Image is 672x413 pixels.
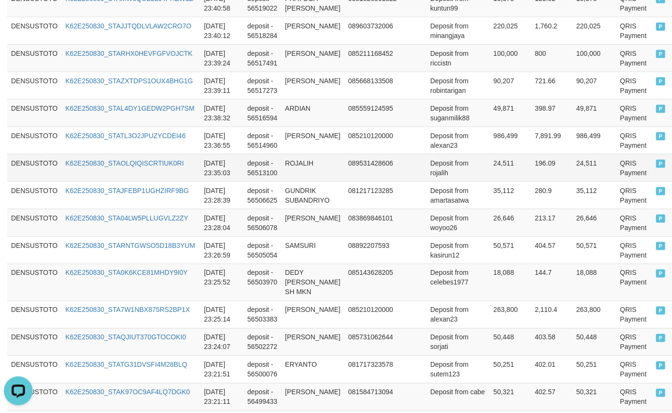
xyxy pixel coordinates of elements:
td: 35,112 [490,181,531,209]
td: [DATE] 23:28:04 [200,209,244,236]
td: 24,511 [490,154,531,181]
td: deposit - 56517491 [244,44,281,72]
td: 49,871 [490,99,531,127]
td: 085210120000 [344,301,401,328]
td: 263,800 [572,301,616,328]
a: K62E250830_STAJFEBP1UGHZIRF9BG [65,187,189,194]
td: 35,112 [572,181,616,209]
td: 18,088 [490,264,531,301]
td: 402.57 [531,383,572,411]
td: 1,760.2 [531,17,572,44]
td: [DATE] 23:28:39 [200,181,244,209]
span: PAID [656,187,666,195]
td: GUNDRIK SUBANDRIYO [281,181,344,209]
td: deposit - 56505054 [244,236,281,264]
a: K62E250830_STAOLQIQISCRTIUK0RI [65,159,184,167]
a: K62E250830_STA04LW5PLLUGVLZ2ZY [65,214,189,222]
a: K62E250830_STAL4DY1GEDW2PGH7SM [65,104,194,112]
td: 50,251 [490,356,531,383]
td: DENSUSTOTO [7,236,62,264]
td: 08892207593 [344,236,401,264]
td: [PERSON_NAME] [281,301,344,328]
td: deposit - 56514960 [244,127,281,154]
td: DENSUSTOTO [7,328,62,356]
td: deposit - 56506625 [244,181,281,209]
td: deposit - 56503970 [244,264,281,301]
td: QRIS Payment [616,301,652,328]
span: PAID [656,23,666,31]
td: 24,511 [572,154,616,181]
td: [DATE] 23:38:32 [200,99,244,127]
td: QRIS Payment [616,328,652,356]
td: 404.57 [531,236,572,264]
td: 085731062644 [344,328,401,356]
td: [PERSON_NAME] [281,127,344,154]
td: Deposit from suganmilik88 [426,99,490,127]
a: K62E250830_STAJJTQDLVLAW2CRO7O [65,22,192,30]
td: 081584713094 [344,383,401,411]
td: DENSUSTOTO [7,44,62,72]
td: Deposit from kasirun12 [426,236,490,264]
td: [DATE] 23:35:03 [200,154,244,181]
td: Deposit from sorjati [426,328,490,356]
td: 085559124595 [344,99,401,127]
td: DENSUSTOTO [7,154,62,181]
td: [PERSON_NAME] [281,328,344,356]
td: ARDIAN [281,99,344,127]
td: DENSUSTOTO [7,301,62,328]
span: PAID [656,270,666,278]
td: Deposit from minangjaya [426,17,490,44]
td: Deposit from woyoo26 [426,209,490,236]
td: 089603732006 [344,17,401,44]
td: 7,891.99 [531,127,572,154]
td: 18,088 [572,264,616,301]
td: Deposit from alexan23 [426,127,490,154]
td: 100,000 [490,44,531,72]
td: [DATE] 23:26:59 [200,236,244,264]
td: [PERSON_NAME] [281,17,344,44]
td: 081217123285 [344,181,401,209]
td: DENSUSTOTO [7,181,62,209]
td: 26,646 [572,209,616,236]
td: QRIS Payment [616,181,652,209]
td: 083869846101 [344,209,401,236]
span: PAID [656,389,666,397]
span: PAID [656,132,666,141]
td: 49,871 [572,99,616,127]
td: 220,025 [490,17,531,44]
a: K62E250830_STAQJIUT370GTOCOKI0 [65,334,186,341]
a: K62E250830_STATG31DVSFI4M28BLQ [65,361,187,369]
td: QRIS Payment [616,264,652,301]
td: [DATE] 23:25:52 [200,264,244,301]
td: [DATE] 23:21:11 [200,383,244,411]
a: K62E250830_STAZXTDPS1OUX4BHG1G [65,77,193,85]
td: deposit - 56518284 [244,17,281,44]
td: [DATE] 23:40:12 [200,17,244,44]
span: PAID [656,50,666,58]
td: 144.7 [531,264,572,301]
span: PAID [656,77,666,86]
td: 089531428606 [344,154,401,181]
td: Deposit from robintarigan [426,72,490,99]
td: 90,207 [572,72,616,99]
span: PAID [656,334,666,342]
td: QRIS Payment [616,154,652,181]
span: PAID [656,307,666,315]
td: DENSUSTOTO [7,356,62,383]
td: ERYANTO [281,356,344,383]
td: DENSUSTOTO [7,209,62,236]
td: 50,321 [572,383,616,411]
td: [PERSON_NAME] [281,72,344,99]
td: 220,025 [572,17,616,44]
td: 50,321 [490,383,531,411]
td: DENSUSTOTO [7,72,62,99]
td: [PERSON_NAME] [281,44,344,72]
td: ROJALIH [281,154,344,181]
td: [DATE] 23:25:14 [200,301,244,328]
td: Deposit from sutem123 [426,356,490,383]
td: 196.09 [531,154,572,181]
td: 402.01 [531,356,572,383]
td: 085211168452 [344,44,401,72]
td: 50,251 [572,356,616,383]
a: K62E250830_STARNTGWSO5D18B3YUM [65,242,195,249]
